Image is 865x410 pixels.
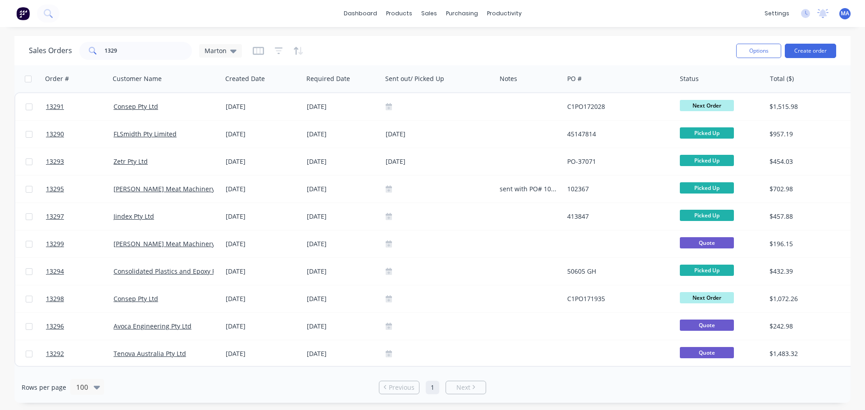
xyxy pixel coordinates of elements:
span: Picked Up [680,210,734,221]
a: FLSmidth Pty Limited [114,130,177,138]
div: $196.15 [769,239,839,248]
div: purchasing [442,7,483,20]
div: $1,483.32 [769,349,839,358]
div: sent with PO# 102435, 102362 [500,185,557,194]
div: [DATE] [386,156,492,167]
a: 13290 [46,121,114,148]
a: 13297 [46,203,114,230]
a: Jindex Pty Ltd [114,212,154,221]
span: Previous [389,383,414,392]
div: PO-37071 [567,157,667,166]
span: 13295 [46,185,64,194]
button: Create order [785,44,836,58]
div: 50605 GH [567,267,667,276]
div: [DATE] [226,322,300,331]
div: [DATE] [307,239,378,248]
div: $454.03 [769,157,839,166]
a: [PERSON_NAME] Meat Machinery Pty Ltd [114,239,237,248]
div: Status [680,74,699,83]
a: 13291 [46,93,114,120]
span: Quote [680,320,734,331]
span: 13298 [46,294,64,303]
span: 13297 [46,212,64,221]
div: C1PO172028 [567,102,667,111]
span: Picked Up [680,265,734,276]
a: Tenova Australia Pty Ltd [114,349,186,358]
div: [DATE] [226,294,300,303]
div: Total ($) [770,74,794,83]
div: [DATE] [307,322,378,331]
div: [DATE] [307,294,378,303]
a: Zetr Pty Ltd [114,157,148,166]
a: Avoca Engineering Pty Ltd [114,322,191,330]
span: Rows per page [22,383,66,392]
div: [DATE] [226,185,300,194]
div: [DATE] [226,157,300,166]
a: [PERSON_NAME] Meat Machinery Pty Ltd [114,185,237,193]
div: [DATE] [226,102,300,111]
span: MA [841,9,849,18]
div: [DATE] [386,129,492,140]
span: Picked Up [680,127,734,139]
a: 13293 [46,148,114,175]
span: Next Order [680,100,734,111]
div: Customer Name [113,74,162,83]
div: C1PO171935 [567,294,667,303]
ul: Pagination [375,381,490,394]
span: Next [456,383,470,392]
div: Sent out/ Picked Up [385,74,444,83]
span: Quote [680,237,734,248]
input: Search... [105,42,192,60]
span: 13292 [46,349,64,358]
div: Notes [500,74,517,83]
a: Consolidated Plastics and Epoxy Pty Ltd [114,267,232,275]
span: Next Order [680,292,734,303]
span: 13290 [46,130,64,139]
div: [DATE] [226,130,300,139]
div: $702.98 [769,185,839,194]
div: [DATE] [307,185,378,194]
div: [DATE] [307,157,378,166]
div: settings [760,7,794,20]
div: 413847 [567,212,667,221]
span: 13296 [46,322,64,331]
a: Page 1 is your current page [426,381,439,394]
a: dashboard [339,7,382,20]
div: $957.19 [769,130,839,139]
div: [DATE] [307,102,378,111]
span: Marton [205,46,227,55]
a: Previous page [379,383,419,392]
a: Consep Pty Ltd [114,102,158,111]
div: [DATE] [307,130,378,139]
a: 13294 [46,258,114,285]
a: 13299 [46,230,114,257]
div: $1,515.98 [769,102,839,111]
a: 13298 [46,285,114,312]
span: Quote [680,347,734,358]
div: Created Date [225,74,265,83]
h1: Sales Orders [29,46,72,55]
a: Consep Pty Ltd [114,294,158,303]
span: 13294 [46,267,64,276]
div: [DATE] [307,349,378,358]
div: sales [417,7,442,20]
img: Factory [16,7,30,20]
div: $242.98 [769,322,839,331]
span: Picked Up [680,182,734,194]
div: $432.39 [769,267,839,276]
span: 13293 [46,157,64,166]
div: products [382,7,417,20]
div: 45147814 [567,130,667,139]
div: [DATE] [307,212,378,221]
div: [DATE] [226,349,300,358]
div: Required Date [306,74,350,83]
a: 13295 [46,176,114,203]
a: 13296 [46,313,114,340]
div: Order # [45,74,69,83]
div: $457.88 [769,212,839,221]
span: Picked Up [680,155,734,166]
div: [DATE] [226,212,300,221]
div: PO # [567,74,582,83]
span: 13299 [46,239,64,248]
a: 13292 [46,340,114,367]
